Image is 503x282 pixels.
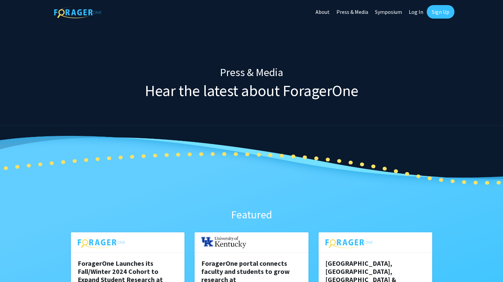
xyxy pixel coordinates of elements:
h1: Hear the latest about ForagerOne [71,81,432,100]
h3: Press & Media [71,66,432,79]
h3: Featured [71,208,432,221]
img: ForagerOne Logo [54,6,101,18]
img: UKY.png [201,236,246,248]
a: Sign Up [427,5,454,19]
img: foragerone-logo.png [78,236,125,248]
iframe: Chat [5,252,29,277]
img: foragerone-logo.png [325,236,373,248]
